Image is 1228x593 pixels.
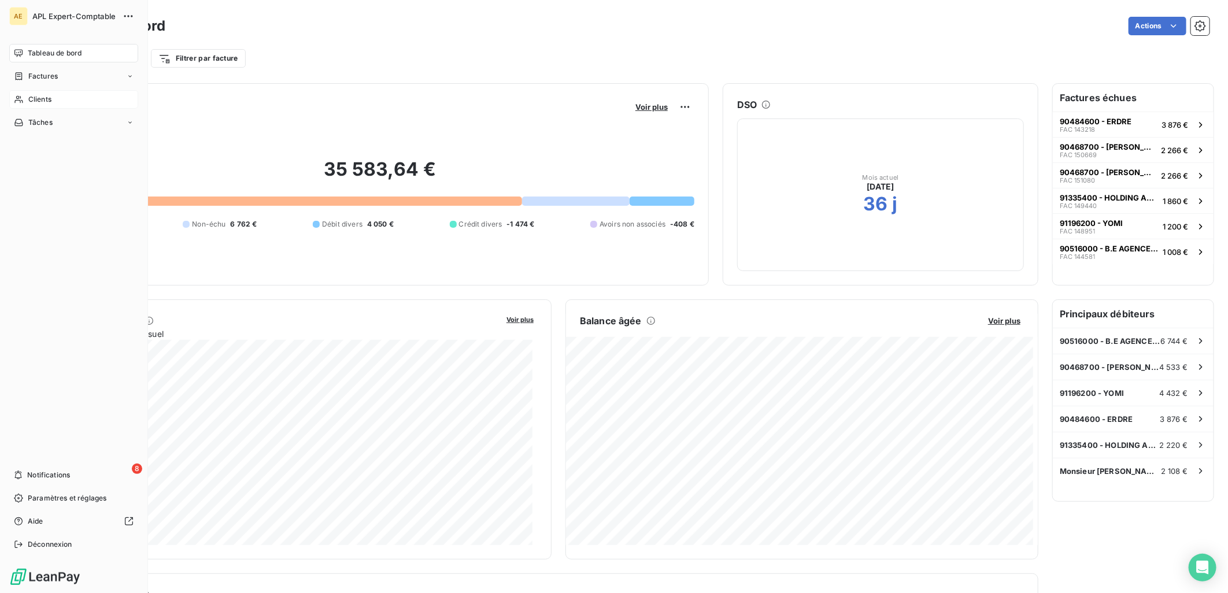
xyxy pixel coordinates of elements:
h6: Principaux débiteurs [1053,300,1214,328]
span: 4 050 € [367,219,394,229]
span: Mois actuel [863,174,899,181]
span: Tableau de bord [28,48,82,58]
a: Aide [9,512,138,531]
span: Aide [28,516,43,527]
span: 91196200 - YOMI [1060,218,1123,228]
span: Déconnexion [28,539,72,550]
span: 2 220 € [1159,440,1188,450]
div: AE [9,7,28,25]
span: FAC 144581 [1060,253,1095,260]
span: 90468700 - [PERSON_NAME] DELEPINE [1060,362,1159,372]
span: 8 [132,464,142,474]
span: 91335400 - HOLDING AUBERT FAMILY [1060,193,1158,202]
span: 90468700 - [PERSON_NAME] DELEPINE [1060,168,1156,177]
span: Monsieur [PERSON_NAME] [1060,466,1161,476]
button: Actions [1129,17,1186,35]
span: 1 860 € [1163,197,1188,206]
span: FAC 151080 [1060,177,1095,184]
span: 91335400 - HOLDING AUBERT FAMILY [1060,440,1159,450]
button: Voir plus [985,316,1024,326]
span: FAC 148951 [1060,228,1095,235]
button: 91335400 - HOLDING AUBERT FAMILYFAC 1494401 860 € [1053,188,1214,213]
button: Voir plus [503,314,537,324]
span: 1 008 € [1163,247,1188,257]
span: Factures [28,71,58,81]
h6: DSO [737,98,757,112]
span: Crédit divers [459,219,502,229]
h6: Factures échues [1053,84,1214,112]
button: Voir plus [632,102,671,112]
button: 90516000 - B.E AGENCEMENTFAC 1445811 008 € [1053,239,1214,264]
div: Open Intercom Messenger [1189,554,1216,581]
span: Voir plus [635,102,668,112]
h6: Balance âgée [580,314,642,328]
span: APL Expert-Comptable [32,12,116,21]
span: 3 876 € [1162,120,1188,129]
span: Chiffre d'affaires mensuel [65,328,498,340]
span: Voir plus [988,316,1020,325]
span: Avoirs non associés [600,219,665,229]
span: -408 € [670,219,694,229]
span: 90516000 - B.E AGENCEMENT [1060,336,1160,346]
h2: 36 [863,192,887,216]
button: 90484600 - ERDREFAC 1432183 876 € [1053,112,1214,137]
button: Filtrer par facture [151,49,246,68]
span: 2 108 € [1161,466,1188,476]
h2: j [893,192,898,216]
span: FAC 150669 [1060,151,1097,158]
span: Clients [28,94,51,105]
span: Débit divers [322,219,363,229]
button: 91196200 - YOMIFAC 1489511 200 € [1053,213,1214,239]
span: 90484600 - ERDRE [1060,117,1131,126]
span: 6 744 € [1160,336,1188,346]
span: FAC 149440 [1060,202,1097,209]
button: 90468700 - [PERSON_NAME] DELEPINEFAC 1506692 266 € [1053,137,1214,162]
span: FAC 143218 [1060,126,1095,133]
span: 6 762 € [231,219,257,229]
img: Logo LeanPay [9,568,81,586]
button: 90468700 - [PERSON_NAME] DELEPINEFAC 1510802 266 € [1053,162,1214,188]
span: Paramètres et réglages [28,493,106,503]
h2: 35 583,64 € [65,158,694,192]
span: 2 266 € [1161,171,1188,180]
span: [DATE] [867,181,894,192]
span: 90468700 - [PERSON_NAME] DELEPINE [1060,142,1156,151]
span: 2 266 € [1161,146,1188,155]
span: -1 474 € [507,219,535,229]
span: 90516000 - B.E AGENCEMENT [1060,244,1158,253]
span: 4 533 € [1159,362,1188,372]
span: 3 876 € [1160,414,1188,424]
span: 1 200 € [1163,222,1188,231]
span: Voir plus [506,316,534,324]
span: Non-échu [192,219,225,229]
span: Notifications [27,470,70,480]
span: 91196200 - YOMI [1060,388,1124,398]
span: 90484600 - ERDRE [1060,414,1133,424]
span: 4 432 € [1159,388,1188,398]
span: Tâches [28,117,53,128]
